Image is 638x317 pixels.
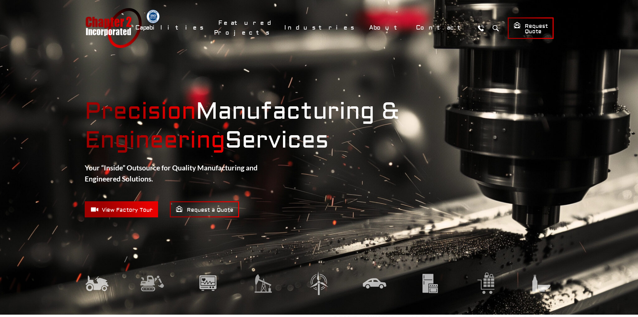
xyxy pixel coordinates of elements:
strong: Your “Inside” Outsource for Quality Manufacturing and Engineered Solutions. [85,163,258,183]
mark: Precision [85,97,196,126]
a: Call Us [475,22,487,34]
button: Search [490,22,502,34]
span: View Factory Tour [90,205,152,214]
a: Industries [280,20,361,35]
a: About [365,20,408,35]
strong: Manufacturing & Services [85,97,554,155]
a: Request a Quote [170,201,239,217]
a: Request Quote [508,17,554,39]
span: Request a Quote [175,205,233,214]
a: View Factory Tour [85,201,158,217]
a: Featured Projects [214,16,277,40]
mark: Engineering [85,126,225,155]
a: Chapter 2 Incorporated [85,8,142,48]
a: Capabilities [131,20,211,35]
a: Contact [412,20,472,35]
span: Request Quote [513,21,548,35]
